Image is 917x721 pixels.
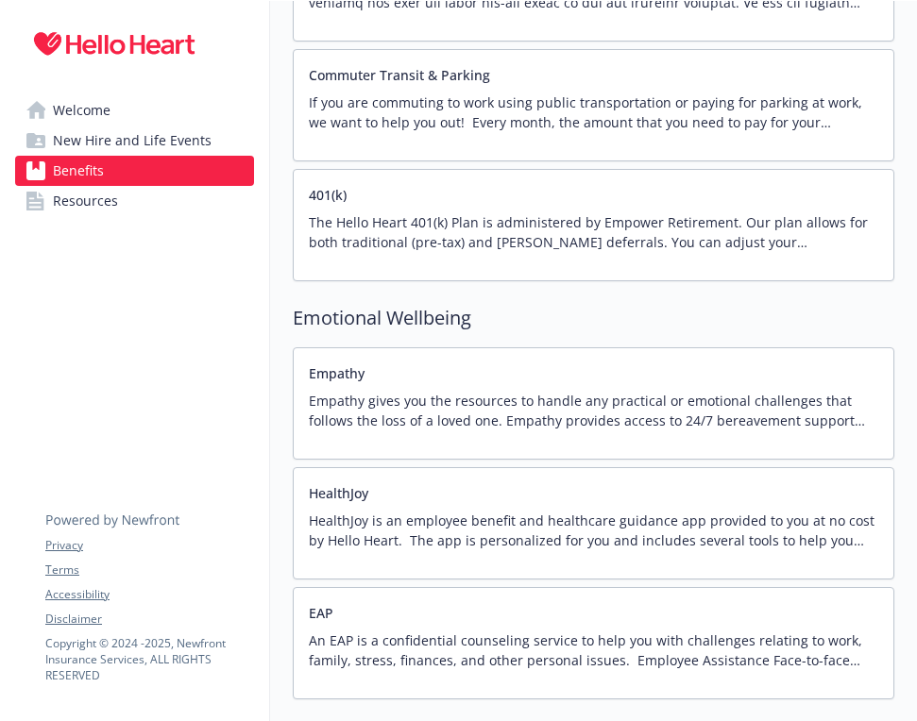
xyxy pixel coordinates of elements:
h2: Emotional Wellbeing [293,304,894,332]
p: The Hello Heart 401(k) Plan is administered by Empower Retirement. Our plan allows for both tradi... [309,212,878,252]
button: HealthJoy [309,483,368,503]
a: New Hire and Life Events [15,126,254,156]
span: Benefits [53,156,104,186]
a: Terms [45,562,253,578]
a: Disclaimer [45,611,253,628]
button: 401(k) [309,185,347,205]
p: Copyright © 2024 - 2025 , Newfront Insurance Services, ALL RIGHTS RESERVED [45,635,253,683]
span: Resources [53,186,118,216]
a: Resources [15,186,254,216]
p: If you are commuting to work using public transportation or paying for parking at work, we want t... [309,92,878,132]
span: Welcome [53,95,110,126]
a: Accessibility [45,586,253,603]
p: An EAP is a confidential counseling service to help you with challenges relating to work, family,... [309,630,878,670]
button: Commuter Transit & Parking [309,65,490,85]
a: Benefits [15,156,254,186]
p: Empathy gives you the resources to handle any practical or emotional challenges that follows the ... [309,391,878,430]
button: EAP [309,603,333,623]
p: HealthJoy is an employee benefit and healthcare guidance app provided to you at no cost by Hello ... [309,511,878,550]
a: Welcome [15,95,254,126]
button: Empathy [309,363,365,383]
a: Privacy [45,537,253,554]
span: New Hire and Life Events [53,126,212,156]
